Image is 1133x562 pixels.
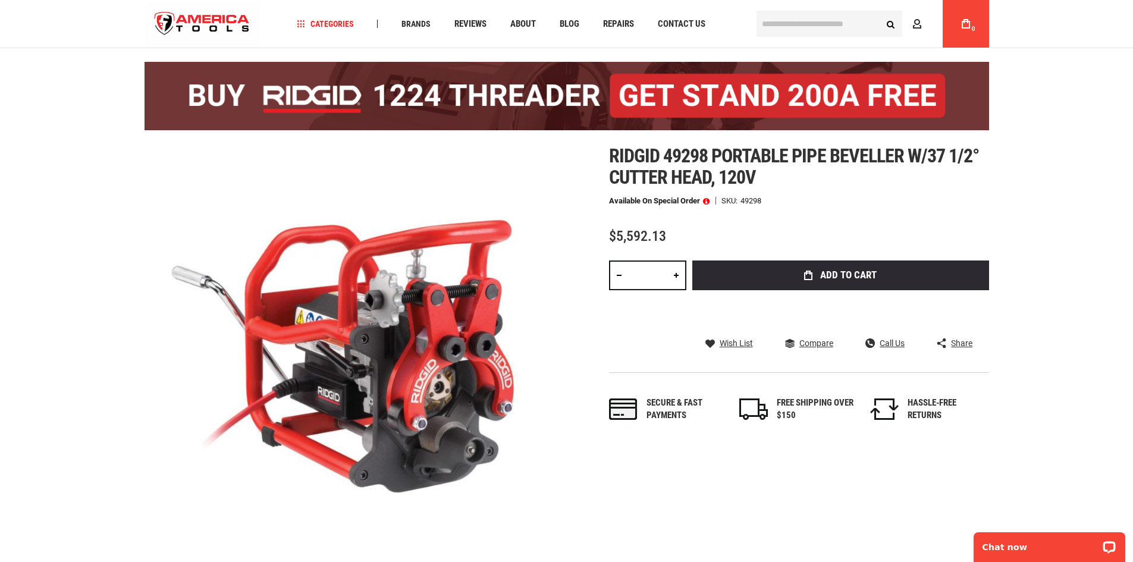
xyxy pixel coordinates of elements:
button: Search [880,12,902,35]
span: Share [951,339,972,347]
strong: SKU [721,197,740,205]
a: Contact Us [652,16,711,32]
img: BOGO: Buy the RIDGID® 1224 Threader (26092), get the 92467 200A Stand FREE! [145,62,989,130]
span: Brands [401,20,431,28]
button: Add to Cart [692,260,989,290]
div: Secure & fast payments [646,397,724,422]
span: Categories [297,20,354,28]
a: Blog [554,16,585,32]
a: Call Us [865,338,905,348]
img: shipping [739,398,768,420]
span: Blog [560,20,579,29]
span: Repairs [603,20,634,29]
span: 0 [972,26,975,32]
a: Categories [291,16,359,32]
iframe: Secure express checkout frame [690,294,991,328]
div: HASSLE-FREE RETURNS [908,397,985,422]
span: Ridgid 49298 portable pipe beveller w/37 1/2° cutter head, 120v [609,145,980,189]
span: Reviews [454,20,487,29]
a: Repairs [598,16,639,32]
a: Reviews [449,16,492,32]
img: returns [870,398,899,420]
a: About [505,16,541,32]
a: store logo [145,2,260,46]
span: About [510,20,536,29]
span: $5,592.13 [609,228,666,244]
img: payments [609,398,638,420]
span: Compare [799,339,833,347]
iframe: LiveChat chat widget [966,525,1133,562]
a: Wish List [705,338,753,348]
a: Compare [785,338,833,348]
div: 49298 [740,197,761,205]
span: Call Us [880,339,905,347]
span: Contact Us [658,20,705,29]
p: Available on Special Order [609,197,710,205]
a: Brands [396,16,436,32]
img: America Tools [145,2,260,46]
span: Wish List [720,339,753,347]
span: Add to Cart [820,270,877,280]
div: FREE SHIPPING OVER $150 [777,397,854,422]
